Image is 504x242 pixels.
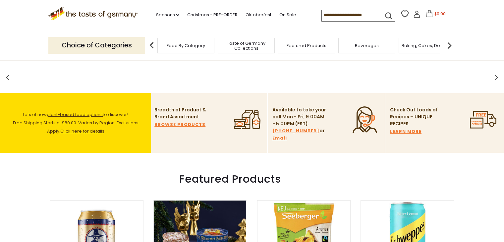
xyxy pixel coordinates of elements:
span: Lots of new to discover! Free Shipping Starts at $80.00. Varies by Region. Exclusions Apply. [13,111,139,134]
p: Choice of Categories [48,37,145,53]
span: $0.00 [434,11,446,17]
a: BROWSE PRODUCTS [154,121,205,128]
a: On Sale [279,11,296,19]
a: plant-based food options [47,111,103,118]
button: $0.00 [422,10,450,20]
p: Available to take your call Mon - Fri, 9:00AM - 5:00PM (EST). or [272,106,327,142]
a: Taste of Germany Collections [220,41,273,51]
a: Beverages [355,43,379,48]
a: Click here for details [60,128,104,134]
a: Christmas - PRE-ORDER [187,11,238,19]
a: LEARN MORE [390,128,421,135]
img: next arrow [443,39,456,52]
a: Seasons [156,11,179,19]
p: Check Out Loads of Recipes – UNIQUE RECIPES [390,106,438,127]
a: Email [272,135,287,142]
img: previous arrow [145,39,158,52]
a: [PHONE_NUMBER] [272,127,319,135]
p: Breadth of Product & Brand Assortment [154,106,209,120]
a: Food By Category [167,43,205,48]
a: Featured Products [287,43,326,48]
a: Baking, Cakes, Desserts [402,43,453,48]
a: Oktoberfest [246,11,271,19]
